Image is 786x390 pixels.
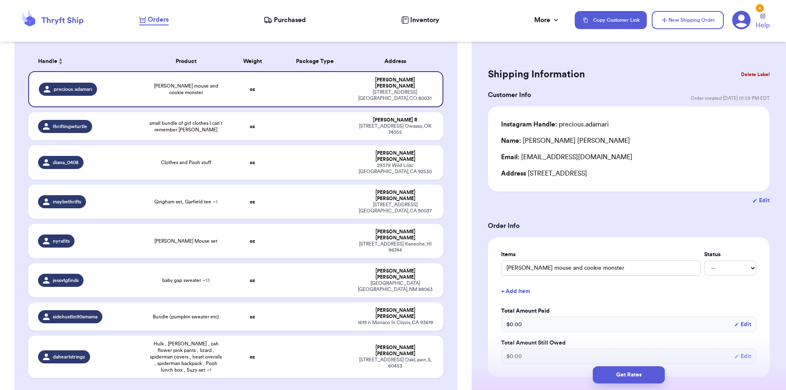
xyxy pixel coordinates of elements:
[53,277,79,284] span: jessvtgfinds
[506,352,522,361] span: $ 0.00
[154,238,217,244] span: [PERSON_NAME] Mouse set
[250,160,255,165] strong: oz
[738,65,773,83] button: Delete Label
[228,52,278,71] th: Weight
[401,15,439,25] a: Inventory
[501,138,521,144] span: Name:
[498,282,760,300] button: + Add Item
[506,320,522,329] span: $ 0.00
[250,124,255,129] strong: oz
[250,199,255,204] strong: oz
[38,57,57,66] span: Handle
[357,268,434,280] div: [PERSON_NAME] [PERSON_NAME]
[250,278,255,283] strong: oz
[203,278,210,283] span: + 13
[149,120,223,133] span: small bundle of girl clothes I can’t remember [PERSON_NAME]
[488,68,585,81] h2: Shipping Information
[148,15,169,25] span: Orders
[154,198,217,205] span: Gingham set, Garfield tee
[732,11,751,29] a: 4
[756,4,764,12] div: 4
[250,239,255,243] strong: oz
[501,307,757,315] label: Total Amount Paid
[357,229,434,241] div: [PERSON_NAME] [PERSON_NAME]
[139,15,169,25] a: Orders
[357,357,434,369] div: [STREET_ADDRESS] OakLawn , IL 60453
[53,313,97,320] span: sidehustlin90smama
[250,87,255,92] strong: oz
[54,86,92,92] span: precious.adamari
[53,238,70,244] span: nyrafits
[357,345,434,357] div: [PERSON_NAME] [PERSON_NAME]
[357,77,433,89] div: [PERSON_NAME] [PERSON_NAME]
[357,320,434,326] div: 1619 n Monaco ln Clovis , CA 93619
[756,20,770,30] span: Help
[501,250,701,259] label: Items
[57,56,64,66] button: Sort ascending
[145,52,228,71] th: Product
[357,123,434,135] div: [STREET_ADDRESS] Owasso , OK 74055
[488,90,531,100] h3: Customer Info
[149,340,223,373] span: Hulk , [PERSON_NAME] , osh flower pink pants , lizard , spiderman covers , heart overalls , spide...
[250,354,255,359] strong: oz
[53,159,79,166] span: diana_0408
[734,320,751,329] button: Edit
[501,170,526,177] span: Address
[264,15,306,25] a: Purchased
[357,89,433,101] div: [STREET_ADDRESS] [GEOGRAPHIC_DATA] , CO 80031
[213,199,217,204] span: + 1
[410,15,439,25] span: Inventory
[756,14,770,30] a: Help
[352,52,443,71] th: Address
[357,241,434,253] div: [STREET_ADDRESS] Kaneohe , HI 96744
[357,280,434,293] div: [GEOGRAPHIC_DATA] [GEOGRAPHIC_DATA] , NM 88063
[691,95,770,101] span: Order created: [DATE] 01:59 PM EDT
[53,198,81,205] span: maybethrifts
[357,117,434,123] div: [PERSON_NAME] R
[501,136,630,146] div: [PERSON_NAME] [PERSON_NAME]
[53,123,87,130] span: thriftingwturtle
[207,367,211,372] span: + 1
[161,159,211,166] span: Clothes and Pooh stuff
[501,121,557,128] span: Instagram Handle:
[501,154,519,160] span: Email:
[357,202,434,214] div: [STREET_ADDRESS] [GEOGRAPHIC_DATA] , CA 90037
[575,11,647,29] button: Copy Customer Link
[357,150,434,162] div: [PERSON_NAME] [PERSON_NAME]
[357,162,434,175] div: 29379 Wild Lilac [GEOGRAPHIC_DATA] , CA 92530
[704,250,757,259] label: Status
[357,307,434,320] div: [PERSON_NAME] [PERSON_NAME]
[501,169,757,178] div: [STREET_ADDRESS]
[162,277,210,284] span: baby gap sweater
[357,189,434,202] div: [PERSON_NAME] [PERSON_NAME]
[488,221,770,231] h3: Order Info
[53,354,85,360] span: daheartstringz
[250,314,255,319] strong: oz
[501,339,757,347] label: Total Amount Still Owed
[593,366,665,383] button: Get Rates
[734,352,751,361] button: Edit
[501,119,609,129] div: precious.adamari
[752,196,770,205] button: Edit
[501,152,757,162] div: [EMAIL_ADDRESS][DOMAIN_NAME]
[149,83,223,96] span: [PERSON_NAME] mouse and cookie monster
[652,11,724,29] button: New Shipping Order
[534,15,560,25] div: More
[274,15,306,25] span: Purchased
[153,313,219,320] span: Bundle (pumpkin sweater etc)
[277,52,352,71] th: Package Type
